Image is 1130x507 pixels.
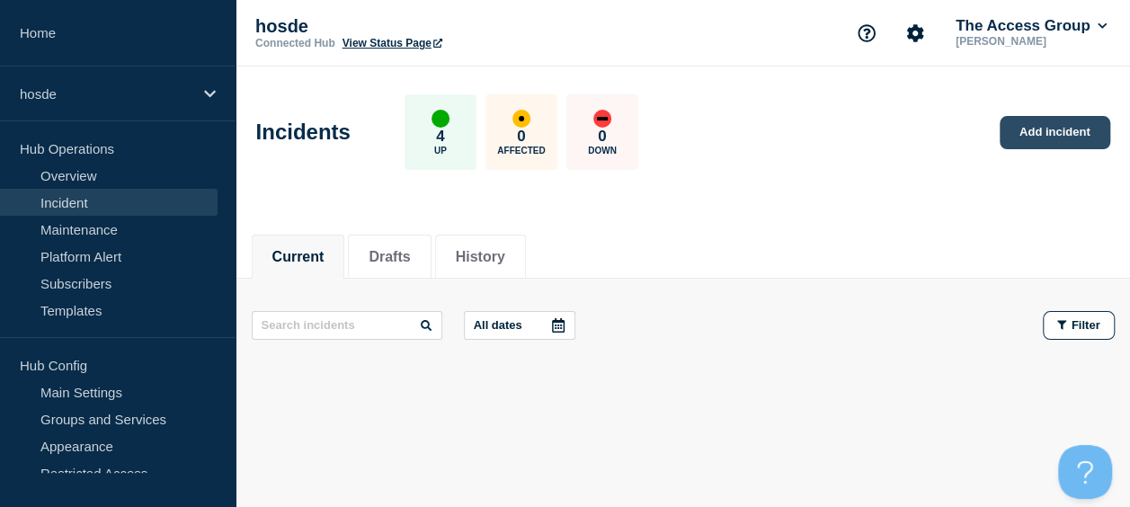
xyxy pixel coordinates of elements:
p: 4 [436,128,444,146]
a: Add incident [1000,116,1110,149]
p: [PERSON_NAME] [952,35,1110,48]
span: Filter [1072,318,1100,332]
p: Connected Hub [255,37,335,49]
div: up [432,110,449,128]
iframe: Help Scout Beacon - Open [1058,445,1112,499]
button: Support [848,14,885,52]
p: hosde [20,86,192,102]
button: Account settings [896,14,934,52]
button: All dates [464,311,575,340]
p: hosde [255,16,615,37]
input: Search incidents [252,311,442,340]
button: Filter [1043,311,1115,340]
h1: Incidents [256,120,351,145]
button: History [456,249,505,265]
button: Drafts [369,249,410,265]
p: 0 [517,128,525,146]
div: affected [512,110,530,128]
div: down [593,110,611,128]
p: 0 [598,128,606,146]
p: All dates [474,318,522,332]
button: The Access Group [952,17,1110,35]
a: View Status Page [343,37,442,49]
button: Current [272,249,325,265]
p: Down [588,146,617,156]
p: Up [434,146,447,156]
p: Affected [497,146,545,156]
